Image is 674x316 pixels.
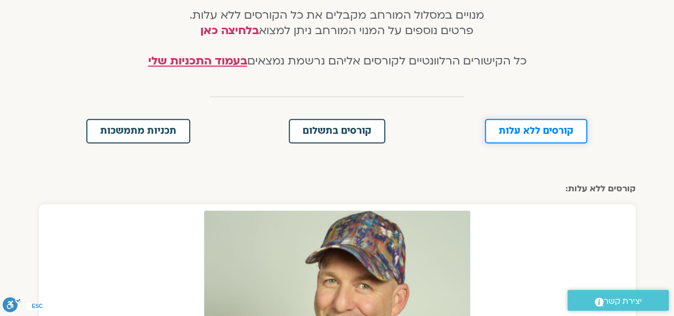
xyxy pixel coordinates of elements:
span: תכניות מתמשכות [100,126,176,136]
a: תכניות מתמשכות [86,119,190,143]
a: בלחיצה כאן [200,23,259,38]
span: קורסים בתשלום [303,126,371,136]
a: בעמוד התכניות שלי [148,53,247,69]
a: יצירת קשר [567,290,669,311]
span: יצירת קשר [604,294,642,309]
h2: קורסים ללא עלות: [39,184,636,193]
h4: מנויים במסלול המורחב מקבלים את כל הקורסים ללא עלות. פרטים נוספים על המנוי המורחב ניתן למצוא כל הק... [135,8,539,69]
a: קורסים ללא עלות [485,119,587,143]
a: קורסים בתשלום [289,119,385,143]
span: קורסים ללא עלות [499,126,573,136]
